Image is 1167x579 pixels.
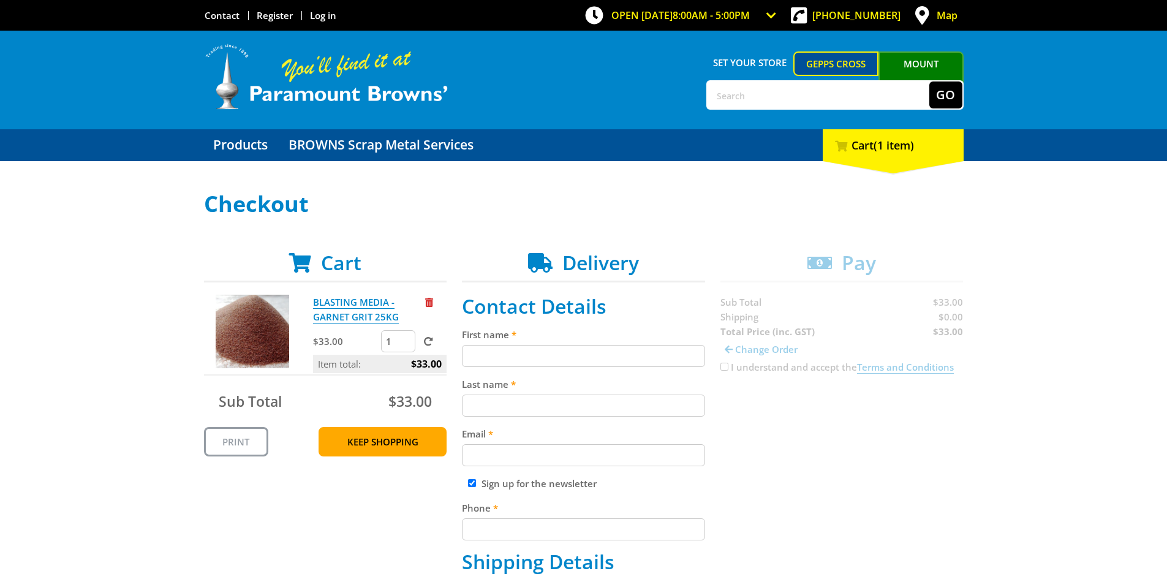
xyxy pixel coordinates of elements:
[321,249,361,276] span: Cart
[462,377,705,392] label: Last name
[204,427,268,456] a: Print
[462,518,705,540] input: Please enter your telephone number.
[411,355,442,373] span: $33.00
[462,426,705,441] label: Email
[878,51,964,98] a: Mount [PERSON_NAME]
[462,444,705,466] input: Please enter your email address.
[708,81,929,108] input: Search
[204,192,964,216] h1: Checkout
[216,295,289,368] img: BLASTING MEDIA - GARNET GRIT 25KG
[257,9,293,21] a: Go to the registration page
[219,392,282,411] span: Sub Total
[462,345,705,367] input: Please enter your first name.
[205,9,240,21] a: Go to the Contact page
[313,296,399,324] a: BLASTING MEDIA - GARNET GRIT 25KG
[673,9,750,22] span: 8:00am - 5:00pm
[204,129,277,161] a: Go to the Products page
[874,138,914,153] span: (1 item)
[462,550,705,573] h2: Shipping Details
[482,477,597,490] label: Sign up for the newsletter
[313,334,379,349] p: $33.00
[319,427,447,456] a: Keep Shopping
[462,501,705,515] label: Phone
[462,395,705,417] input: Please enter your last name.
[388,392,432,411] span: $33.00
[929,81,962,108] button: Go
[793,51,878,76] a: Gepps Cross
[823,129,964,161] div: Cart
[562,249,639,276] span: Delivery
[279,129,483,161] a: Go to the BROWNS Scrap Metal Services page
[462,295,705,318] h2: Contact Details
[706,51,794,74] span: Set your store
[313,355,447,373] p: Item total:
[310,9,336,21] a: Log in
[204,43,449,111] img: Paramount Browns'
[611,9,750,22] span: OPEN [DATE]
[425,296,433,308] a: Remove from cart
[462,327,705,342] label: First name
